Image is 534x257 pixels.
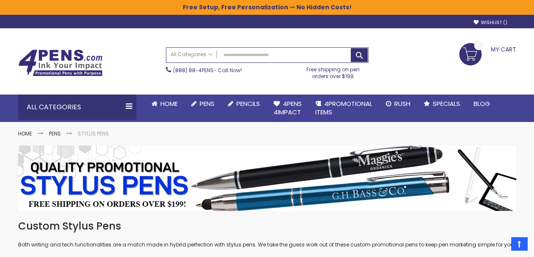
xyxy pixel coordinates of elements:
[173,67,242,74] span: - Call Now!
[298,63,369,80] div: Free shipping on pen orders over $199
[274,99,302,116] span: 4Pens 4impact
[18,95,136,120] div: All Categories
[184,95,221,113] a: Pens
[18,219,516,249] div: Both writing and tech functionalities are a match made in hybrid perfection with stylus pens. We ...
[166,48,217,62] a: All Categories
[221,95,267,113] a: Pencils
[467,95,497,113] a: Blog
[18,146,516,211] img: Stylus Pens
[433,99,460,108] span: Specials
[394,99,410,108] span: Rush
[18,219,516,233] h1: Custom Stylus Pens
[309,95,379,122] a: 4PROMOTIONALITEMS
[474,99,490,108] span: Blog
[160,99,178,108] span: Home
[18,49,103,76] img: 4Pens Custom Pens and Promotional Products
[171,51,213,58] span: All Categories
[18,130,32,137] a: Home
[379,95,417,113] a: Rush
[145,95,184,113] a: Home
[315,99,372,116] span: 4PROMOTIONAL ITEMS
[511,237,528,251] a: Top
[49,130,61,137] a: Pens
[78,130,109,137] strong: Stylus Pens
[200,99,214,108] span: Pens
[267,95,309,122] a: 4Pens4impact
[417,95,467,113] a: Specials
[236,99,260,108] span: Pencils
[173,67,214,74] a: (888) 88-4PENS
[474,19,507,26] a: Wishlist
